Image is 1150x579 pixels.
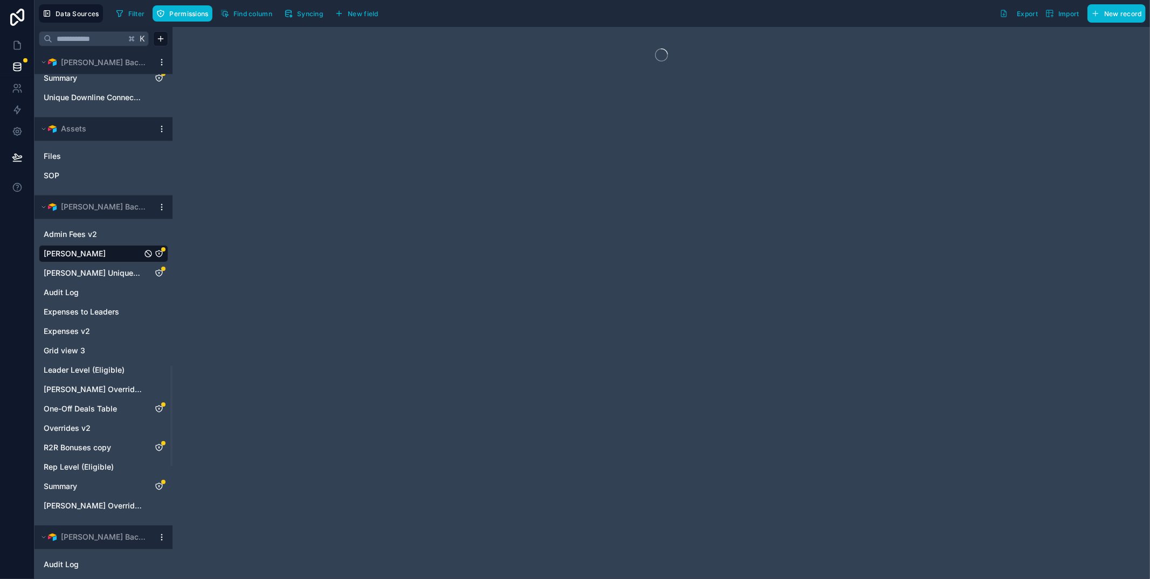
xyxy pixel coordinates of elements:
a: Admin Fees v2 [44,229,142,240]
a: Grid view 3 [44,345,142,356]
span: New record [1104,10,1142,18]
span: [PERSON_NAME] Backends [61,57,148,68]
a: Expenses v2 [44,326,142,337]
span: Find column [233,10,272,18]
button: New record [1087,4,1146,23]
span: Data Sources [56,10,99,18]
a: Summary [44,73,142,83]
span: New field [348,10,378,18]
img: Airtable Logo [48,533,57,542]
span: Summary [44,73,77,83]
div: Audit Log [39,284,168,301]
button: Data Sources [39,4,103,23]
a: New record [1083,4,1146,23]
span: Overrides v2 [44,423,91,434]
a: Files [44,151,142,162]
button: New field [331,5,382,22]
span: Expenses v2 [44,326,90,337]
div: Summary [39,478,168,495]
div: Audit Log [39,556,168,573]
button: Import [1042,4,1083,23]
span: Leader Level (Eligible) [44,365,125,375]
a: Unique Downline Connections [44,92,142,103]
span: Admin Fees v2 [44,229,97,240]
span: [PERSON_NAME] [44,248,106,259]
a: [PERSON_NAME] [44,248,142,259]
div: Grid view 3 [39,342,168,359]
a: [PERSON_NAME] Unique Downline Connections [44,268,142,278]
div: Andrew Moffat [39,245,168,262]
a: Leader Level (Eligible) [44,365,142,375]
button: Export [996,4,1042,23]
a: [PERSON_NAME] Override Table_Rachel's Overrides [44,384,142,395]
div: Andrew Moffat Unique Downline Connections [39,264,168,282]
span: Rep Level (Eligible) [44,462,114,472]
div: Unique Downline Connections [39,89,168,106]
div: Matt Hemple Override Table_Rachel's Overrides [39,381,168,398]
div: Zach King Overrides [39,497,168,514]
div: Expenses v2 [39,323,168,340]
span: Assets [61,124,86,135]
span: R2R Bonuses copy [44,442,111,453]
div: One-Off Deals Table [39,400,168,417]
span: K [139,35,146,43]
span: Summary [44,481,77,492]
img: Airtable Logo [48,203,57,212]
button: Airtable Logo[PERSON_NAME] Backends [39,55,153,70]
span: Export [1017,10,1038,18]
span: Grid view 3 [44,345,85,356]
button: Airtable Logo[PERSON_NAME] Backends [39,530,153,545]
button: Airtable LogoAssets [39,122,153,137]
span: [PERSON_NAME] Backends [61,532,148,543]
a: [PERSON_NAME] Overrides [44,500,142,511]
span: Audit Log [44,559,79,570]
button: Find column [217,5,276,22]
span: One-Off Deals Table [44,403,117,414]
div: Rep Level (Eligible) [39,458,168,476]
a: Permissions [153,5,216,22]
span: Files [44,151,61,162]
div: SOP [39,167,168,184]
div: Files [39,148,168,165]
div: Admin Fees v2 [39,226,168,243]
a: Expenses to Leaders [44,306,142,317]
span: Syncing [297,10,323,18]
span: Permissions [169,10,208,18]
a: Audit Log [44,287,142,298]
a: Summary [44,481,142,492]
button: Permissions [153,5,212,22]
div: Overrides v2 [39,420,168,437]
img: Airtable Logo [48,125,57,134]
div: Leader Level (Eligible) [39,361,168,379]
span: Filter [128,10,145,18]
a: Overrides v2 [44,423,142,434]
div: Expenses to Leaders [39,303,168,320]
span: Import [1058,10,1079,18]
button: Filter [112,5,149,22]
a: R2R Bonuses copy [44,442,142,453]
span: SOP [44,170,59,181]
a: One-Off Deals Table [44,403,142,414]
a: Rep Level (Eligible) [44,462,142,472]
span: [PERSON_NAME] Backends [61,202,148,213]
span: Audit Log [44,287,79,298]
button: Airtable Logo[PERSON_NAME] Backends [39,200,153,215]
img: Airtable Logo [48,58,57,67]
button: Syncing [280,5,327,22]
a: Syncing [280,5,331,22]
a: Audit Log [44,559,142,570]
div: R2R Bonuses copy [39,439,168,456]
a: SOP [44,170,142,181]
span: Expenses to Leaders [44,306,119,317]
div: Summary [39,69,168,87]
